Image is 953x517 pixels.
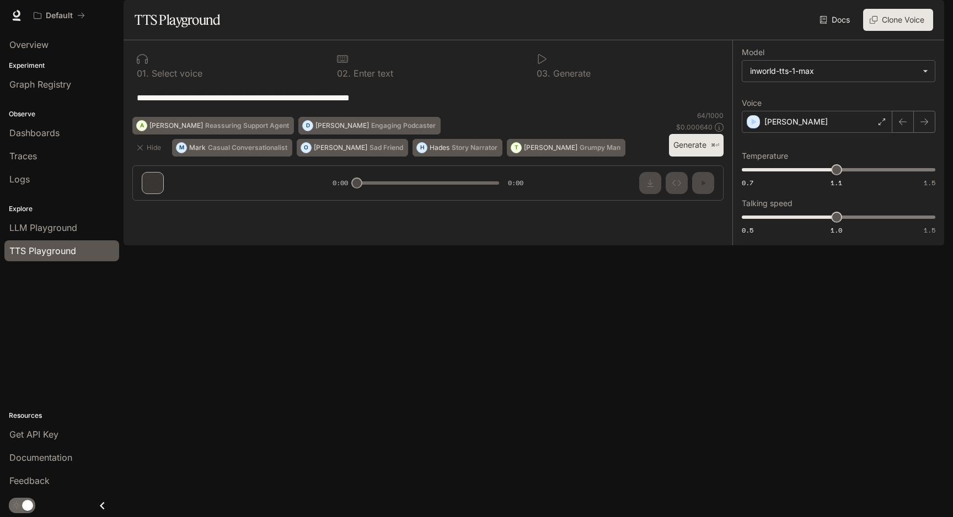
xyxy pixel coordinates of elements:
[524,144,577,151] p: [PERSON_NAME]
[511,139,521,157] div: T
[371,122,436,129] p: Engaging Podcaster
[831,225,842,235] span: 1.0
[863,9,933,31] button: Clone Voice
[742,225,753,235] span: 0.5
[132,139,168,157] button: Hide
[149,122,203,129] p: [PERSON_NAME]
[742,99,762,107] p: Voice
[580,144,620,151] p: Grumpy Man
[297,139,408,157] button: O[PERSON_NAME]Sad Friend
[430,144,449,151] p: Hades
[507,139,625,157] button: T[PERSON_NAME]Grumpy Man
[205,122,289,129] p: Reassuring Support Agent
[817,9,854,31] a: Docs
[303,117,313,134] div: D
[135,9,220,31] h1: TTS Playground
[208,144,287,151] p: Casual Conversationalist
[550,69,591,78] p: Generate
[370,144,403,151] p: Sad Friend
[711,142,719,149] p: ⌘⏎
[149,69,202,78] p: Select voice
[176,139,186,157] div: M
[669,134,724,157] button: Generate⌘⏎
[337,69,351,78] p: 0 2 .
[315,122,369,129] p: [PERSON_NAME]
[29,4,90,26] button: All workspaces
[314,144,367,151] p: [PERSON_NAME]
[742,178,753,187] span: 0.7
[413,139,502,157] button: HHadesStory Narrator
[452,144,497,151] p: Story Narrator
[750,66,917,77] div: inworld-tts-1-max
[132,117,294,134] button: A[PERSON_NAME]Reassuring Support Agent
[301,139,311,157] div: O
[417,139,427,157] div: H
[137,69,149,78] p: 0 1 .
[697,111,724,120] p: 64 / 1000
[137,117,147,134] div: A
[537,69,550,78] p: 0 3 .
[172,139,292,157] button: MMarkCasual Conversationalist
[298,117,441,134] button: D[PERSON_NAME]Engaging Podcaster
[351,69,393,78] p: Enter text
[831,178,842,187] span: 1.1
[924,225,935,235] span: 1.5
[676,122,713,132] p: $ 0.000640
[764,116,828,127] p: [PERSON_NAME]
[742,152,788,160] p: Temperature
[189,144,206,151] p: Mark
[46,11,73,20] p: Default
[742,49,764,56] p: Model
[924,178,935,187] span: 1.5
[742,61,935,82] div: inworld-tts-1-max
[742,200,793,207] p: Talking speed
